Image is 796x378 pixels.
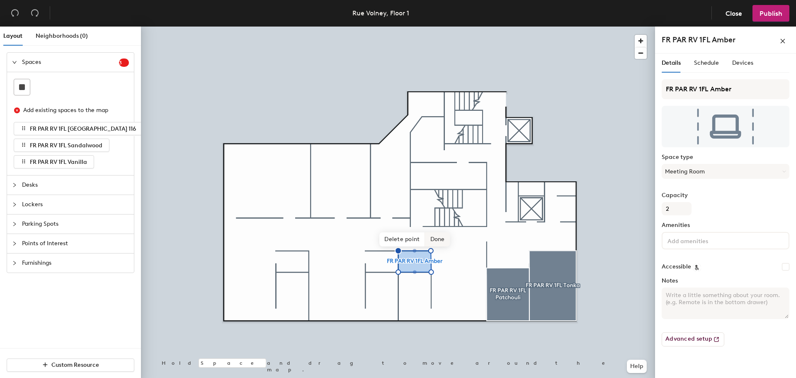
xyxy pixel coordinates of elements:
[27,5,43,22] button: Redo (⌘ + ⇧ + Z)
[662,222,789,229] label: Amenities
[3,32,22,39] span: Layout
[51,361,99,368] span: Custom Resource
[718,5,749,22] button: Close
[352,8,409,18] div: Rue Volney, Floor 1
[22,234,129,253] span: Points of Interest
[14,107,20,113] span: close-circle
[36,32,88,39] span: Neighborhoods (0)
[22,53,119,72] span: Spaces
[23,106,122,115] div: Add existing spaces to the map
[662,154,789,161] label: Space type
[780,38,786,44] span: close
[12,241,17,246] span: collapsed
[119,59,129,67] sup: 3
[7,5,23,22] button: Undo (⌘ + Z)
[627,360,647,373] button: Help
[12,183,17,188] span: collapsed
[30,125,136,132] span: FR PAR RV 1FL [GEOGRAPHIC_DATA] 116
[30,159,87,166] span: FR PAR RV 1FL Vanilla
[7,358,134,372] button: Custom Resource
[662,59,681,66] span: Details
[14,155,94,168] button: FR PAR RV 1FL Vanilla
[726,10,742,17] span: Close
[662,263,691,270] label: Accessible
[22,195,129,214] span: Lockers
[666,235,740,245] input: Add amenities
[11,9,19,17] span: undo
[760,10,782,17] span: Publish
[425,232,450,246] span: Done
[732,59,753,66] span: Devices
[12,60,17,65] span: expanded
[379,232,425,246] span: Delete point
[119,60,129,66] span: 3
[14,122,143,135] button: FR PAR RV 1FL [GEOGRAPHIC_DATA] 116
[752,5,789,22] button: Publish
[662,278,789,284] label: Notes
[694,59,719,66] span: Schedule
[662,164,789,179] button: Meeting Room
[30,142,102,149] span: FR PAR RV 1FL Sandalwood
[12,202,17,207] span: collapsed
[662,106,789,147] img: The space named FR PAR RV 1FL Amber
[662,332,724,346] button: Advanced setup
[22,254,129,273] span: Furnishings
[22,215,129,234] span: Parking Spots
[22,176,129,195] span: Desks
[14,139,109,152] button: FR PAR RV 1FL Sandalwood
[662,34,735,45] h4: FR PAR RV 1FL Amber
[12,222,17,227] span: collapsed
[12,261,17,266] span: collapsed
[662,192,789,199] label: Capacity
